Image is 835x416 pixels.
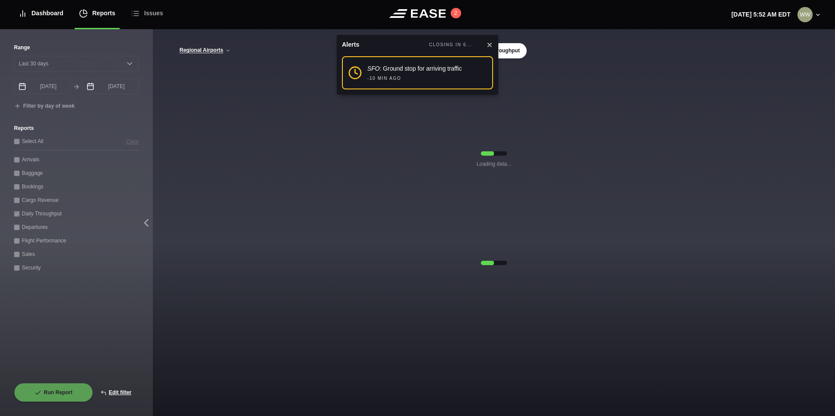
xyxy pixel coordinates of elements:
[476,160,511,168] b: Loading data...
[367,65,380,72] em: SFO
[179,48,231,54] button: Regional Airports
[14,103,75,110] button: Filter by day of week
[14,78,71,94] input: mm/dd/yyyy
[126,137,139,146] button: Clear
[82,78,139,94] input: mm/dd/yyyy
[93,383,139,402] button: Edit filter
[731,10,790,19] p: [DATE] 5:52 AM EDT
[797,7,813,22] img: 44fab04170f095a2010eee22ca678195
[429,41,472,48] div: CLOSING IN 6...
[367,64,462,73] div: : Ground stop for arriving traffic
[14,124,139,132] label: Reports
[367,75,401,82] div: -10 MIN AGO
[14,44,139,51] label: Range
[342,40,359,49] div: Alerts
[451,8,461,18] button: 2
